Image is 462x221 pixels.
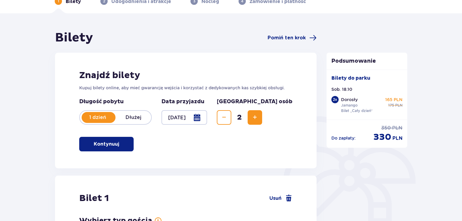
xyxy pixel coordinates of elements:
a: Usuń [269,195,292,202]
p: Długość pobytu [79,98,152,105]
p: Kupuj bilety online, aby mieć gwarancję wejścia i korzystać z dedykowanych kas szybkiej obsługi. [79,85,292,91]
h2: Znajdź bilety [79,70,292,81]
p: Bilety do parku [331,75,370,81]
p: Jamango [341,103,358,108]
span: 2 [233,113,246,122]
p: Sob. 18.10 [331,86,352,92]
p: 165 PLN [385,97,402,103]
p: Bilet „Cały dzień” [341,108,373,114]
span: 175 [388,103,394,108]
span: Usuń [269,195,281,202]
p: Data przyjazdu [161,98,204,105]
p: [GEOGRAPHIC_DATA] osób [217,98,292,105]
button: Zmniejsz [217,110,231,125]
h1: Bilety [55,30,93,45]
div: 2 x [331,96,339,103]
span: 330 [373,131,391,143]
span: PLN [392,135,402,142]
span: 350 [381,125,391,131]
a: Pomiń ten krok [268,34,317,41]
p: Do zapłaty : [331,135,356,141]
span: Pomiń ten krok [268,35,306,41]
p: 1 dzień [80,114,115,121]
h2: Bilet 1 [79,193,109,204]
span: PLN [395,103,402,108]
p: Dorosły [341,97,358,103]
button: Kontynuuj [79,137,134,151]
button: Zwiększ [248,110,262,125]
p: Podsumowanie [327,58,408,65]
p: Dłużej [115,114,151,121]
p: Kontynuuj [94,141,119,147]
span: PLN [392,125,402,131]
